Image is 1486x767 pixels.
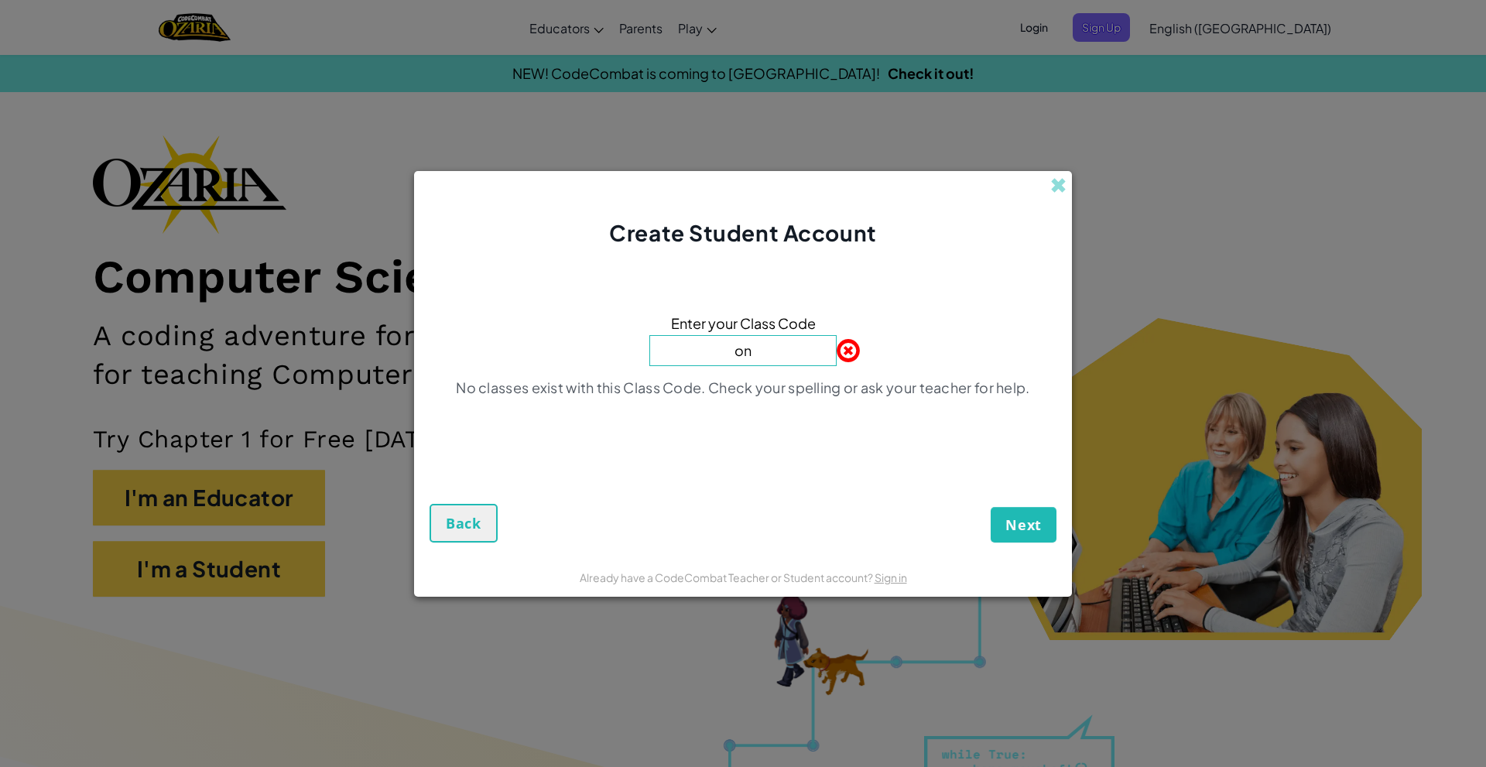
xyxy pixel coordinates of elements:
[671,312,816,334] span: Enter your Class Code
[991,507,1056,543] button: Next
[456,378,1029,397] p: No classes exist with this Class Code. Check your spelling or ask your teacher for help.
[1005,515,1042,534] span: Next
[430,504,498,543] button: Back
[609,219,876,246] span: Create Student Account
[875,570,907,584] a: Sign in
[446,514,481,532] span: Back
[580,570,875,584] span: Already have a CodeCombat Teacher or Student account?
